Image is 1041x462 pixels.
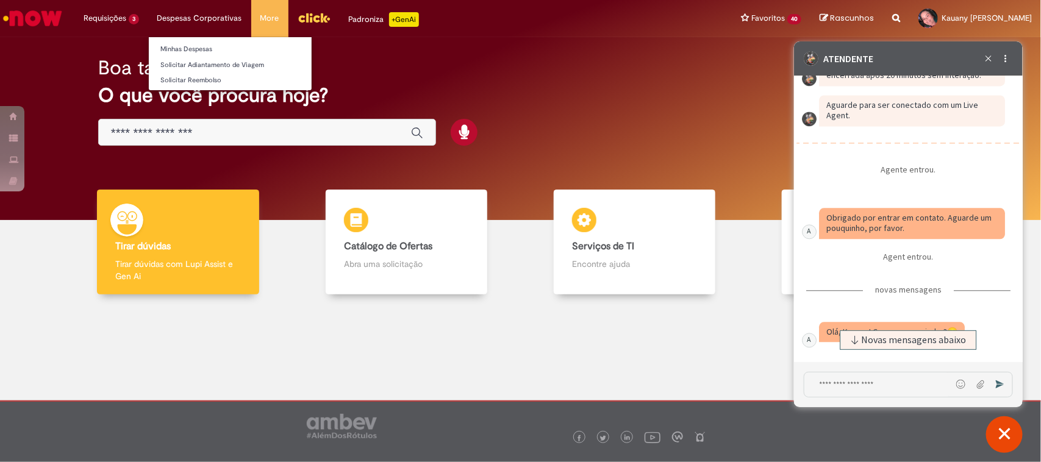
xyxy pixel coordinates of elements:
img: click_logo_yellow_360x200.png [298,9,331,27]
div: Padroniza [349,12,419,27]
p: Encontre ajuda [572,258,697,270]
b: Serviços de TI [572,240,634,252]
span: Despesas Corporativas [157,12,242,24]
a: Solicitar Adiantamento de Viagem [149,59,312,72]
h2: Boa tarde, Kauany [98,57,257,79]
b: Catálogo de Ofertas [344,240,432,252]
a: Base de Conhecimento Consulte e aprenda [749,190,977,295]
h2: O que você procura hoje? [98,85,943,106]
b: Tirar dúvidas [115,240,171,252]
p: +GenAi [389,12,419,27]
iframe: Suporte do Bate-Papo [794,41,1023,407]
p: Abra uma solicitação [344,258,469,270]
span: 3 [129,14,139,24]
span: Rascunhos [830,12,874,24]
a: Tirar dúvidas Tirar dúvidas com Lupi Assist e Gen Ai [64,190,292,295]
p: Tirar dúvidas com Lupi Assist e Gen Ai [115,258,240,282]
span: Favoritos [751,12,785,24]
a: Catálogo de Ofertas Abra uma solicitação [292,190,520,295]
img: logo_footer_naosei.png [695,432,706,442]
a: Solicitar Reembolso [149,74,312,87]
a: Minhas Despesas [149,43,312,56]
img: logo_footer_workplace.png [672,432,683,442]
img: logo_footer_twitter.png [600,435,606,441]
a: Serviços de TI Encontre ajuda [521,190,749,295]
img: logo_footer_ambev_rotulo_gray.png [307,414,377,438]
ul: Despesas Corporativas [148,37,312,91]
img: logo_footer_facebook.png [576,435,582,441]
span: 40 [787,14,801,24]
span: More [260,12,279,24]
img: ServiceNow [1,6,64,30]
a: Rascunhos [820,13,874,24]
img: logo_footer_linkedin.png [624,435,631,442]
span: Requisições [84,12,126,24]
img: logo_footer_youtube.png [645,429,660,445]
button: Fechar conversa de suporte [986,416,1023,453]
span: Kauany [PERSON_NAME] [942,13,1032,23]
